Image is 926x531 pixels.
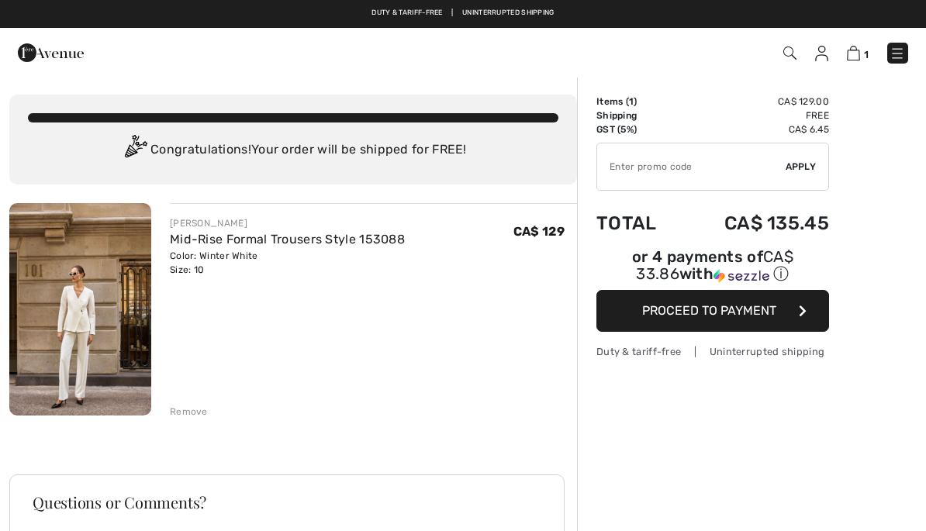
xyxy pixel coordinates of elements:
[681,122,829,136] td: CA$ 6.45
[596,95,681,109] td: Items ( )
[119,135,150,166] img: Congratulation2.svg
[815,46,828,61] img: My Info
[642,303,776,318] span: Proceed to Payment
[629,96,634,107] span: 1
[513,224,565,239] span: CA$ 129
[170,405,208,419] div: Remove
[681,197,829,250] td: CA$ 135.45
[681,95,829,109] td: CA$ 129.00
[596,250,829,284] div: or 4 payments of with
[170,249,405,277] div: Color: Winter White Size: 10
[864,49,869,60] span: 1
[847,43,869,62] a: 1
[596,344,829,359] div: Duty & tariff-free | Uninterrupted shipping
[33,495,541,510] h3: Questions or Comments?
[681,109,829,122] td: Free
[596,250,829,290] div: or 4 payments ofCA$ 33.86withSezzle Click to learn more about Sezzle
[18,37,84,68] img: 1ère Avenue
[28,135,558,166] div: Congratulations! Your order will be shipped for FREE!
[596,290,829,332] button: Proceed to Payment
[890,46,905,61] img: Menu
[786,160,817,174] span: Apply
[596,122,681,136] td: GST (5%)
[636,247,793,283] span: CA$ 33.86
[170,232,405,247] a: Mid-Rise Formal Trousers Style 153088
[18,44,84,59] a: 1ère Avenue
[9,203,151,415] img: Mid-Rise Formal Trousers Style 153088
[783,47,796,60] img: Search
[714,269,769,283] img: Sezzle
[597,143,786,190] input: Promo code
[847,46,860,60] img: Shopping Bag
[596,197,681,250] td: Total
[170,216,405,230] div: [PERSON_NAME]
[596,109,681,122] td: Shipping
